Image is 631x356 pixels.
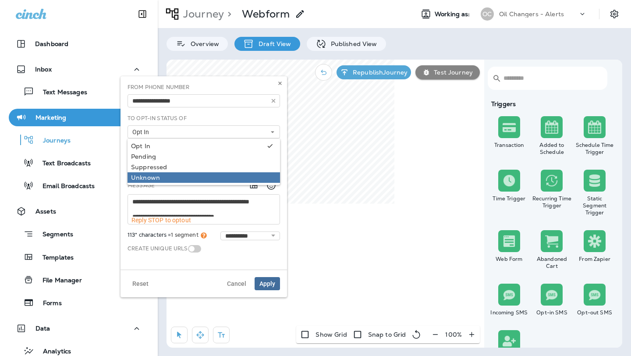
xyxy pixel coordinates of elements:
div: From Zapier [575,256,614,263]
label: Create Unique URLs [128,245,188,252]
p: Journeys [34,137,71,145]
button: RepublishJourney [337,65,411,79]
p: Snap to Grid [368,331,406,338]
div: Transaction [489,142,529,149]
div: Triggers [488,100,616,107]
div: Incoming SMS [489,309,529,316]
div: Unknown [131,174,277,181]
div: Static Segment Trigger [575,195,614,216]
button: Email Broadcasts [9,176,149,195]
p: > [224,7,231,21]
div: Opt In [131,142,264,150]
button: Journeys [9,131,149,149]
button: Segments [9,224,149,243]
p: Text Messages [34,89,87,97]
p: Test Journey [430,69,473,76]
span: Cancel [227,281,246,287]
button: Forms [9,293,149,312]
button: Text Messages [9,82,149,101]
p: Webform [242,7,290,21]
button: Marketing [9,109,149,126]
p: File Manager [34,277,82,285]
div: Suppressed [131,164,277,171]
p: Email Broadcasts [34,182,95,191]
div: OC [481,7,494,21]
p: Oil Changers - Alerts [499,11,564,18]
span: Working as: [435,11,472,18]
button: File Manager [9,271,149,289]
p: Show Grid [315,331,347,338]
span: Apply [259,281,275,287]
div: Opt-out SMS [575,309,614,316]
span: Reply STOP to optout [131,217,191,224]
div: Opt-in SMS [532,309,572,316]
button: Test Journey [415,65,480,79]
span: 113* characters = [128,231,207,240]
div: Time Trigger [489,195,529,202]
p: Republish Journey [349,69,408,76]
div: Web Form [489,256,529,263]
p: Journey [180,7,224,21]
p: Text Broadcasts [34,160,91,168]
span: Reset [132,281,149,287]
p: Forms [34,299,62,308]
p: Templates [34,254,74,262]
button: Opt In [128,125,280,139]
button: Apply [255,277,280,290]
button: Inbox [9,61,149,78]
button: Assets [9,203,149,220]
div: Added to Schedule [532,142,572,156]
p: Analytics [34,348,71,356]
button: Cancel [222,277,251,290]
p: Dashboard [35,40,68,47]
button: Settings [606,6,622,22]
p: Published View [326,40,377,47]
p: 100 % [445,331,462,338]
p: Segments [34,231,73,239]
p: Assets [35,208,56,215]
div: Recurring Time Trigger [532,195,572,209]
label: To Opt-In Status Of [128,115,187,122]
p: Data [35,325,50,332]
button: Collapse Sidebar [130,5,155,23]
button: Text Broadcasts [9,153,149,172]
button: Add in a premade template [245,177,262,194]
div: Pending [131,153,277,160]
button: Dashboard [9,35,149,53]
button: Data [9,320,149,337]
button: Reset [128,277,153,290]
div: Abandoned Cart [532,256,572,270]
p: Marketing [35,114,66,121]
p: Draft View [254,40,291,47]
button: Templates [9,248,149,266]
span: 1 segment [171,231,198,239]
p: Inbox [35,66,52,73]
div: Schedule Time Trigger [575,142,614,156]
button: Select an emoji [262,177,280,194]
p: Overview [186,40,219,47]
span: Opt In [132,128,152,136]
label: From Phone Number [128,84,189,91]
label: Message [128,182,155,189]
